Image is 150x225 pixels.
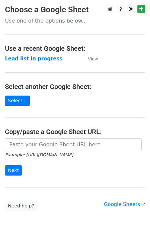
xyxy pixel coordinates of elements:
p: Use one of the options below... [5,17,145,24]
a: View [81,56,98,62]
a: Google Sheets [104,201,145,207]
small: View [88,56,98,61]
small: Example: [URL][DOMAIN_NAME] [5,152,73,157]
a: Select... [5,96,30,106]
h4: Copy/paste a Google Sheet URL: [5,128,145,136]
a: Lead list in progress [5,56,62,62]
h3: Choose a Google Sheet [5,5,145,15]
input: Paste your Google Sheet URL here [5,138,142,151]
input: Next [5,165,22,176]
h4: Select another Google Sheet: [5,83,145,91]
h4: Use a recent Google Sheet: [5,44,145,52]
a: Need help? [5,201,37,211]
